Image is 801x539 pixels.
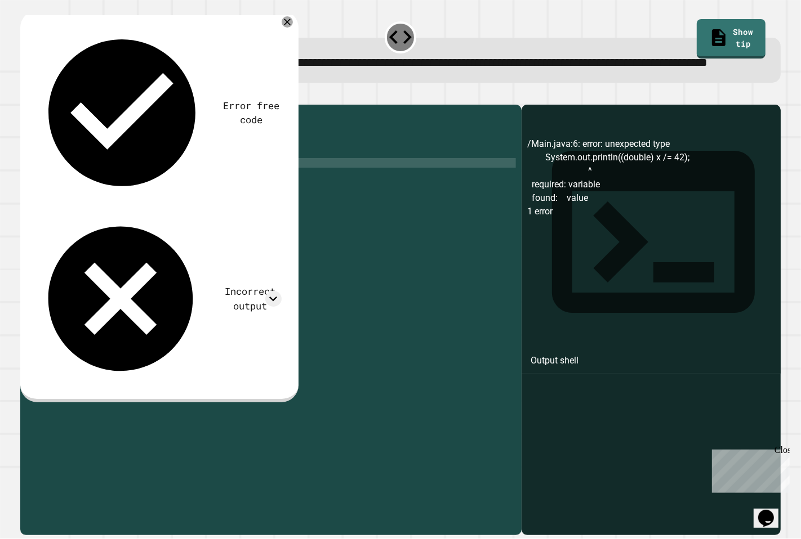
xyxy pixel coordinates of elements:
[219,284,282,313] div: Incorrect output
[697,19,766,58] a: Show tip
[5,5,78,71] div: Chat with us now!Close
[221,98,282,127] div: Error free code
[754,494,790,528] iframe: chat widget
[527,137,775,535] div: /Main.java:6: error: unexpected type System.out.println((double) x /= 42); ^ required: variable f...
[707,445,790,493] iframe: chat widget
